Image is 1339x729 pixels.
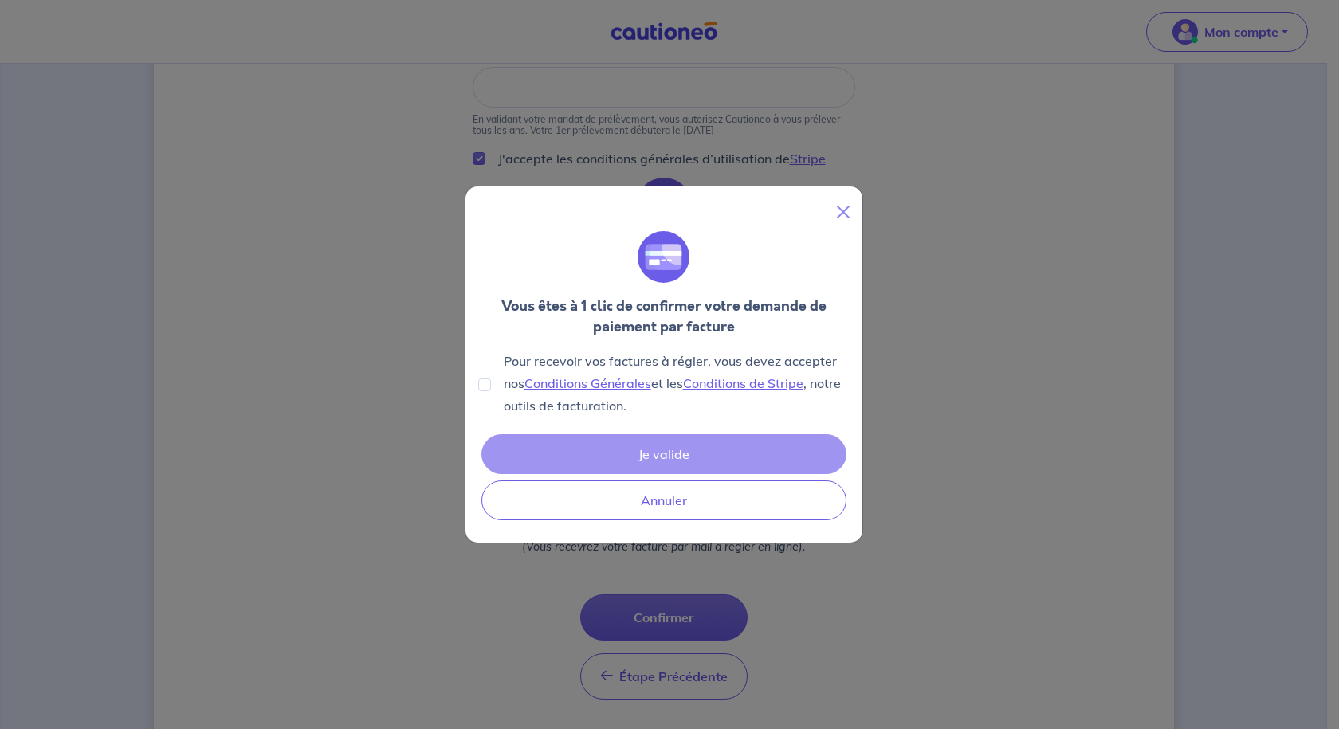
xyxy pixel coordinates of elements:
[638,231,689,283] img: illu_payment.svg
[481,480,846,520] button: Annuler
[478,296,850,337] p: Vous êtes à 1 clic de confirmer votre demande de paiement par facture
[524,375,651,391] a: Conditions Générales
[830,199,856,225] button: Close
[683,375,803,391] a: Conditions de Stripe
[504,350,850,417] p: Pour recevoir vos factures à régler, vous devez accepter nos et les , notre outils de facturation.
